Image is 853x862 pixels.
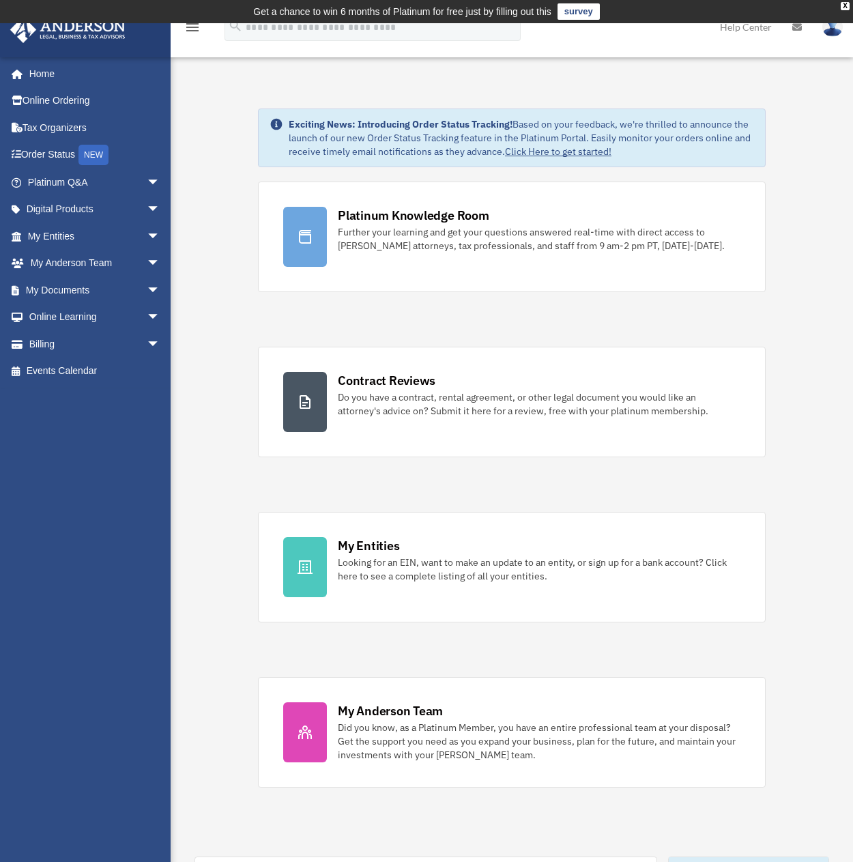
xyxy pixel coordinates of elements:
span: arrow_drop_down [147,276,174,304]
a: My Anderson Teamarrow_drop_down [10,250,181,277]
span: arrow_drop_down [147,250,174,278]
i: menu [184,19,201,35]
div: Did you know, as a Platinum Member, you have an entire professional team at your disposal? Get th... [338,721,740,762]
div: Further your learning and get your questions answered real-time with direct access to [PERSON_NAM... [338,225,740,253]
a: My Entities Looking for an EIN, want to make an update to an entity, or sign up for a bank accoun... [258,512,766,622]
a: Order StatusNEW [10,141,181,169]
a: Platinum Q&Aarrow_drop_down [10,169,181,196]
a: Digital Productsarrow_drop_down [10,196,181,223]
div: My Anderson Team [338,702,443,719]
img: User Pic [822,17,843,37]
a: Online Learningarrow_drop_down [10,304,181,331]
div: Platinum Knowledge Room [338,207,489,224]
span: arrow_drop_down [147,222,174,250]
a: survey [558,3,600,20]
i: search [228,18,243,33]
div: Looking for an EIN, want to make an update to an entity, or sign up for a bank account? Click her... [338,556,740,583]
a: Platinum Knowledge Room Further your learning and get your questions answered real-time with dire... [258,182,766,292]
div: NEW [78,145,109,165]
span: arrow_drop_down [147,330,174,358]
a: My Documentsarrow_drop_down [10,276,181,304]
div: Contract Reviews [338,372,435,389]
img: Anderson Advisors Platinum Portal [6,16,130,43]
span: arrow_drop_down [147,304,174,332]
a: Billingarrow_drop_down [10,330,181,358]
a: Home [10,60,174,87]
a: menu [184,24,201,35]
a: Tax Organizers [10,114,181,141]
div: My Entities [338,537,399,554]
a: Contract Reviews Do you have a contract, rental agreement, or other legal document you would like... [258,347,766,457]
div: close [841,2,850,10]
a: My Entitiesarrow_drop_down [10,222,181,250]
strong: Exciting News: Introducing Order Status Tracking! [289,118,512,130]
a: My Anderson Team Did you know, as a Platinum Member, you have an entire professional team at your... [258,677,766,788]
a: Events Calendar [10,358,181,385]
div: Based on your feedback, we're thrilled to announce the launch of our new Order Status Tracking fe... [289,117,754,158]
span: arrow_drop_down [147,169,174,197]
div: Get a chance to win 6 months of Platinum for free just by filling out this [253,3,551,20]
span: arrow_drop_down [147,196,174,224]
a: Online Ordering [10,87,181,115]
div: Do you have a contract, rental agreement, or other legal document you would like an attorney's ad... [338,390,740,418]
a: Click Here to get started! [505,145,611,158]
